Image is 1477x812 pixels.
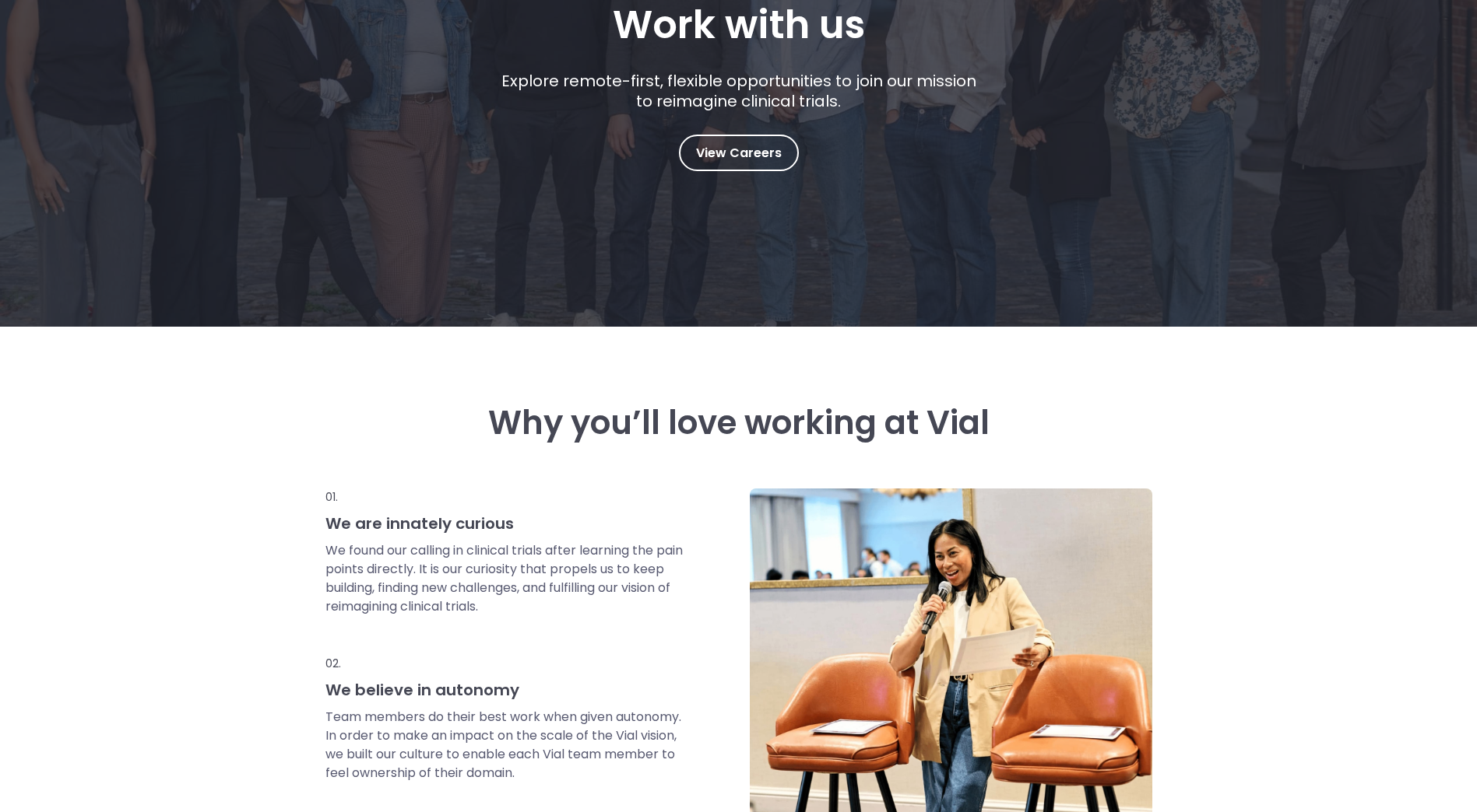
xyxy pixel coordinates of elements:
[325,513,685,534] h3: We are innately curious
[325,708,685,782] p: Team members do their best work when given autonomy. In order to make an impact on the scale of t...
[679,135,799,171] a: View Careers
[613,2,865,47] h1: Work with us
[325,680,685,700] h3: We believe in autonomy
[325,541,685,616] p: We found our calling in clinical trials after learning the pain points directly. It is our curios...
[325,655,685,672] p: 02.
[325,404,1152,442] h3: Why you’ll love working at Vial
[325,488,685,506] p: 01.
[696,143,782,163] span: View Careers
[495,71,982,111] p: Explore remote-first, flexible opportunities to join our mission to reimagine clinical trials.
